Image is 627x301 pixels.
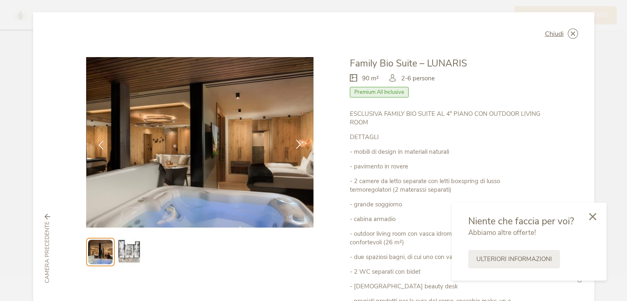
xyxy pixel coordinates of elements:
p: - pavimento in rovere [350,162,541,171]
p: - mobili di design in materiali naturali [350,148,541,156]
span: Premium All Inclusive [350,87,409,97]
span: Abbiamo altre offerte! [468,228,536,237]
img: Family Bio Suite – LUNARIS [86,57,314,228]
img: Preview [116,239,142,265]
span: Chiudi [545,31,564,37]
span: Family Bio Suite – LUNARIS [350,57,467,70]
img: Preview [88,240,113,264]
p: - outdoor living room con vasca idromassaggio freestanding e mobili confortevoli (26 m²) [350,230,541,247]
p: - 2 camere da letto separate con letti boxspring di lusso termoregolatori (2 materassi separati) [350,177,541,194]
p: ESCLUSIVA FAMILY BIO SUITE AL 4° PIANO CON OUTDOOR LIVING ROOM [350,110,541,127]
p: DETTAGLI [350,133,541,142]
p: - due spaziosi bagni, di cui uno con vasca e doccia tropicale [350,253,541,261]
span: Niente che faccia per voi? [468,215,574,228]
span: Camera precedente [43,221,51,283]
p: - cabina armadio [350,215,541,224]
span: Ulteriori informazioni [476,255,552,263]
span: 2-6 persone [401,74,435,83]
span: 90 m² [362,74,379,83]
a: Ulteriori informazioni [468,250,560,268]
p: - grande soggiorno [350,200,541,209]
p: - 2 WC separati con bidet [350,268,541,276]
span: Camera successiva [576,222,584,283]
